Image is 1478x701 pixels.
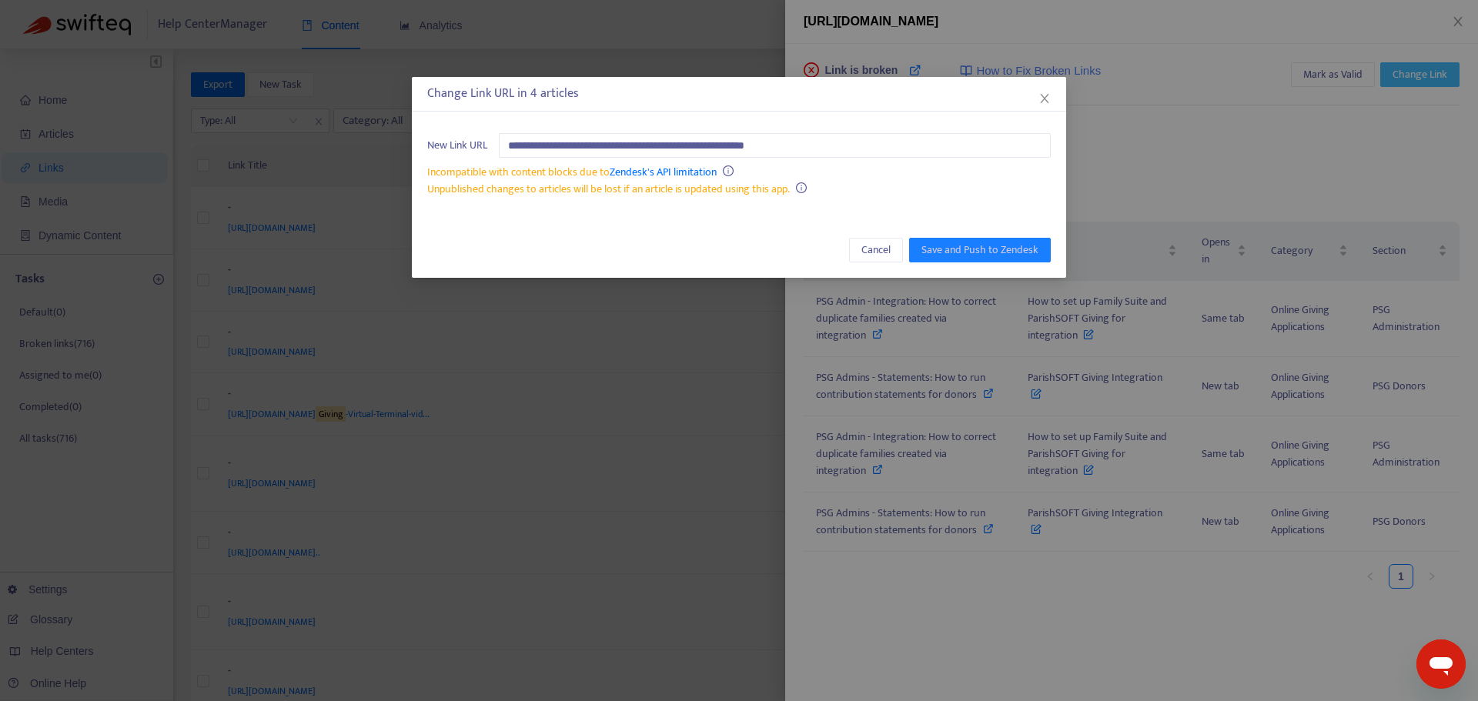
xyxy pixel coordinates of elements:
[1038,92,1051,105] span: close
[849,238,903,262] button: Cancel
[723,165,734,176] span: info-circle
[427,85,1051,103] div: Change Link URL in 4 articles
[1416,639,1466,689] iframe: Button to launch messaging window
[861,242,891,259] span: Cancel
[427,180,790,198] span: Unpublished changes to articles will be lost if an article is updated using this app.
[427,163,717,181] span: Incompatible with content blocks due to
[610,163,717,181] a: Zendesk's API limitation
[427,137,487,154] span: New Link URL
[1036,90,1053,107] button: Close
[909,238,1051,262] button: Save and Push to Zendesk
[796,182,807,193] span: info-circle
